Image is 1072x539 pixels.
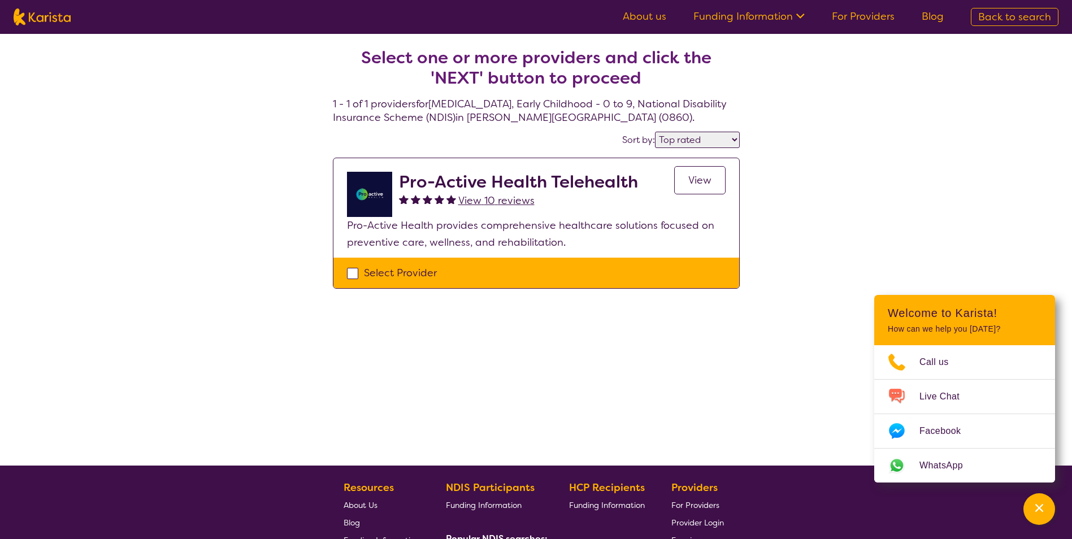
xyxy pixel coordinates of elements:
a: For Providers [832,10,895,23]
span: Facebook [919,423,974,440]
h2: Pro-Active Health Telehealth [399,172,638,192]
h2: Welcome to Karista! [888,306,1041,320]
a: Funding Information [569,496,645,514]
span: Provider Login [671,518,724,528]
p: How can we help you [DATE]? [888,324,1041,334]
img: fullstar [446,194,456,204]
a: Provider Login [671,514,724,531]
img: fullstar [435,194,444,204]
button: Channel Menu [1023,493,1055,525]
span: For Providers [671,500,719,510]
img: fullstar [423,194,432,204]
img: ymlb0re46ukcwlkv50cv.png [347,172,392,217]
span: Funding Information [569,500,645,510]
b: Resources [344,481,394,494]
a: Back to search [971,8,1058,26]
a: Funding Information [446,496,543,514]
a: Web link opens in a new tab. [874,449,1055,483]
span: Blog [344,518,360,528]
label: Sort by: [622,134,655,146]
b: NDIS Participants [446,481,535,494]
ul: Choose channel [874,345,1055,483]
div: Channel Menu [874,295,1055,483]
a: View [674,166,726,194]
a: Funding Information [693,10,805,23]
a: Blog [922,10,944,23]
span: WhatsApp [919,457,976,474]
a: For Providers [671,496,724,514]
img: fullstar [411,194,420,204]
span: View [688,173,711,187]
span: Live Chat [919,388,973,405]
a: About Us [344,496,419,514]
h4: 1 - 1 of 1 providers for [MEDICAL_DATA] , Early Childhood - 0 to 9 , National Disability Insuranc... [333,20,740,124]
p: Pro-Active Health provides comprehensive healthcare solutions focused on preventive care, wellnes... [347,217,726,251]
span: Funding Information [446,500,522,510]
img: fullstar [399,194,409,204]
span: Back to search [978,10,1051,24]
span: View 10 reviews [458,194,535,207]
a: Blog [344,514,419,531]
b: Providers [671,481,718,494]
img: Karista logo [14,8,71,25]
b: HCP Recipients [569,481,645,494]
a: View 10 reviews [458,192,535,209]
h2: Select one or more providers and click the 'NEXT' button to proceed [346,47,726,88]
a: About us [623,10,666,23]
span: About Us [344,500,377,510]
span: Call us [919,354,962,371]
